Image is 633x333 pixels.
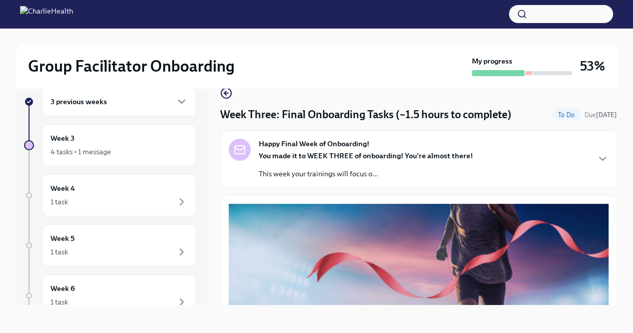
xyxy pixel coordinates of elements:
div: 4 tasks • 1 message [51,147,111,157]
h6: Week 5 [51,233,75,244]
strong: My progress [472,56,512,66]
h4: Week Three: Final Onboarding Tasks (~1.5 hours to complete) [220,107,511,122]
span: October 11th, 2025 08:00 [584,110,617,120]
h6: Week 3 [51,133,75,144]
a: Week 51 task [24,224,196,266]
h6: Week 6 [51,283,75,294]
strong: Happy Final Week of Onboarding! [259,139,369,149]
h6: 3 previous weeks [51,96,107,107]
a: Week 34 tasks • 1 message [24,124,196,166]
img: CharlieHealth [20,6,73,22]
span: Due [584,111,617,119]
p: This week your trainings will focus o... [259,169,473,179]
div: 1 task [51,247,68,257]
span: To Do [552,111,580,119]
h6: Week 4 [51,183,75,194]
div: 1 task [51,297,68,307]
strong: [DATE] [596,111,617,119]
h2: Group Facilitator Onboarding [28,56,235,76]
h3: 53% [580,57,605,75]
div: 3 previous weeks [42,87,196,116]
a: Week 41 task [24,174,196,216]
a: Week 61 task [24,274,196,316]
strong: You made it to WEEK THREE of onboarding! You're almost there! [259,151,473,160]
div: 1 task [51,197,68,207]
